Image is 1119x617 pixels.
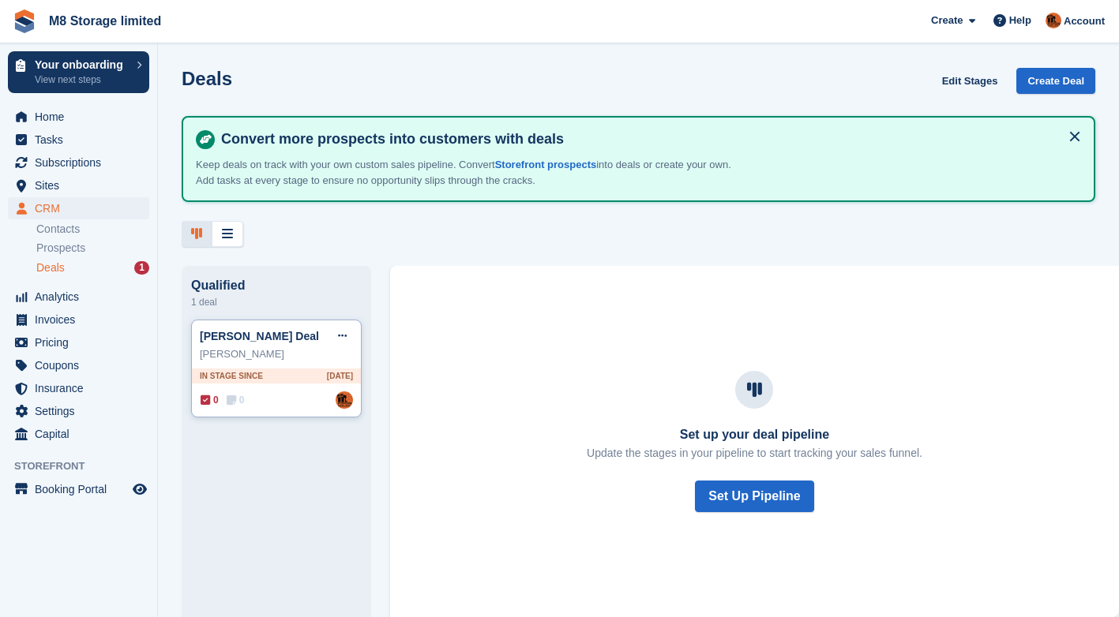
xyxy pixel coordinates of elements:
[35,73,129,87] p: View next steps
[1064,13,1105,29] span: Account
[35,106,130,128] span: Home
[191,293,362,312] div: 1 deal
[14,458,157,474] span: Storefront
[35,400,130,422] span: Settings
[200,330,319,342] a: [PERSON_NAME] Deal
[495,159,597,170] a: Storefront prospects
[215,130,1081,148] h4: Convert more prospects into customers with deals
[8,197,149,219] a: menu
[8,478,149,500] a: menu
[8,331,149,353] a: menu
[8,423,149,445] a: menu
[130,480,149,499] a: Preview store
[35,174,130,196] span: Sites
[35,478,130,500] span: Booking Portal
[931,13,963,28] span: Create
[8,51,149,93] a: Your onboarding View next steps
[327,370,353,382] span: [DATE]
[13,9,36,33] img: stora-icon-8386f47178a22dfd0bd8f6a31ec36ba5ce8667c1dd55bd0f319d3a0aa187defe.svg
[200,346,353,362] div: [PERSON_NAME]
[587,445,922,462] p: Update the stages in your pipeline to start tracking your sales funnel.
[134,261,149,275] div: 1
[1046,13,1061,28] img: Andy McLafferty
[36,241,85,256] span: Prospects
[336,391,353,409] img: Andy McLafferty
[35,129,130,151] span: Tasks
[936,68,1004,94] a: Edit Stages
[227,393,245,407] span: 0
[8,400,149,422] a: menu
[182,68,232,89] h1: Deals
[8,129,149,151] a: menu
[201,393,219,407] span: 0
[36,240,149,256] a: Prospects
[35,308,130,331] span: Invoices
[8,151,149,174] a: menu
[695,481,813,512] button: Set Up Pipeline
[8,377,149,399] a: menu
[35,151,130,174] span: Subscriptions
[1009,13,1031,28] span: Help
[191,279,362,293] div: Qualified
[35,331,130,353] span: Pricing
[8,174,149,196] a: menu
[196,157,749,188] p: Keep deals on track with your own custom sales pipeline. Convert into deals or create your own. A...
[35,354,130,376] span: Coupons
[35,377,130,399] span: Insurance
[35,197,130,219] span: CRM
[35,286,130,308] span: Analytics
[36,260,149,276] a: Deals 1
[587,428,922,442] h3: Set up your deal pipeline
[8,354,149,376] a: menu
[35,59,129,70] p: Your onboarding
[8,308,149,331] a: menu
[200,370,263,382] span: In stage since
[8,106,149,128] a: menu
[1016,68,1095,94] a: Create Deal
[43,8,167,34] a: M8 Storage limited
[36,260,65,275] span: Deals
[35,423,130,445] span: Capital
[8,286,149,308] a: menu
[36,222,149,237] a: Contacts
